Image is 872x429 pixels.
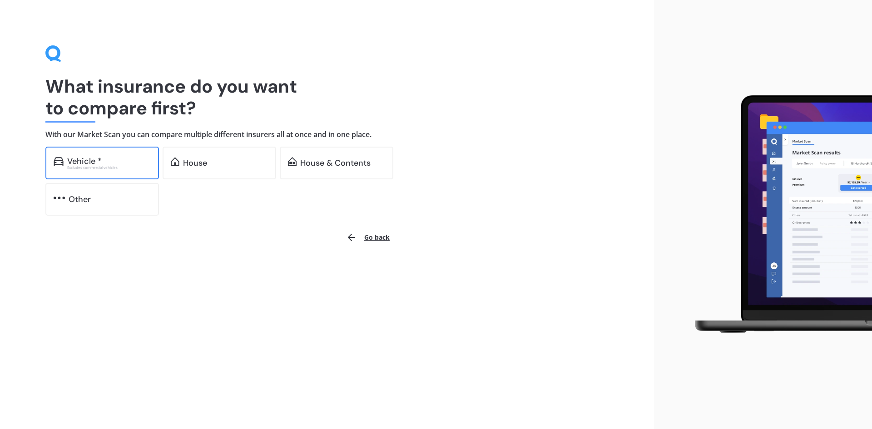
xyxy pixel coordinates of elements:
img: home-and-contents.b802091223b8502ef2dd.svg [288,157,297,166]
div: Other [69,195,91,204]
div: Vehicle * [67,157,102,166]
img: other.81dba5aafe580aa69f38.svg [54,193,65,202]
button: Go back [341,227,395,248]
img: car.f15378c7a67c060ca3f3.svg [54,157,64,166]
img: laptop.webp [682,90,872,340]
div: House & Contents [300,158,371,168]
img: home.91c183c226a05b4dc763.svg [171,157,179,166]
h4: With our Market Scan you can compare multiple different insurers all at once and in one place. [45,130,609,139]
div: House [183,158,207,168]
h1: What insurance do you want to compare first? [45,75,609,119]
div: Excludes commercial vehicles [67,166,151,169]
